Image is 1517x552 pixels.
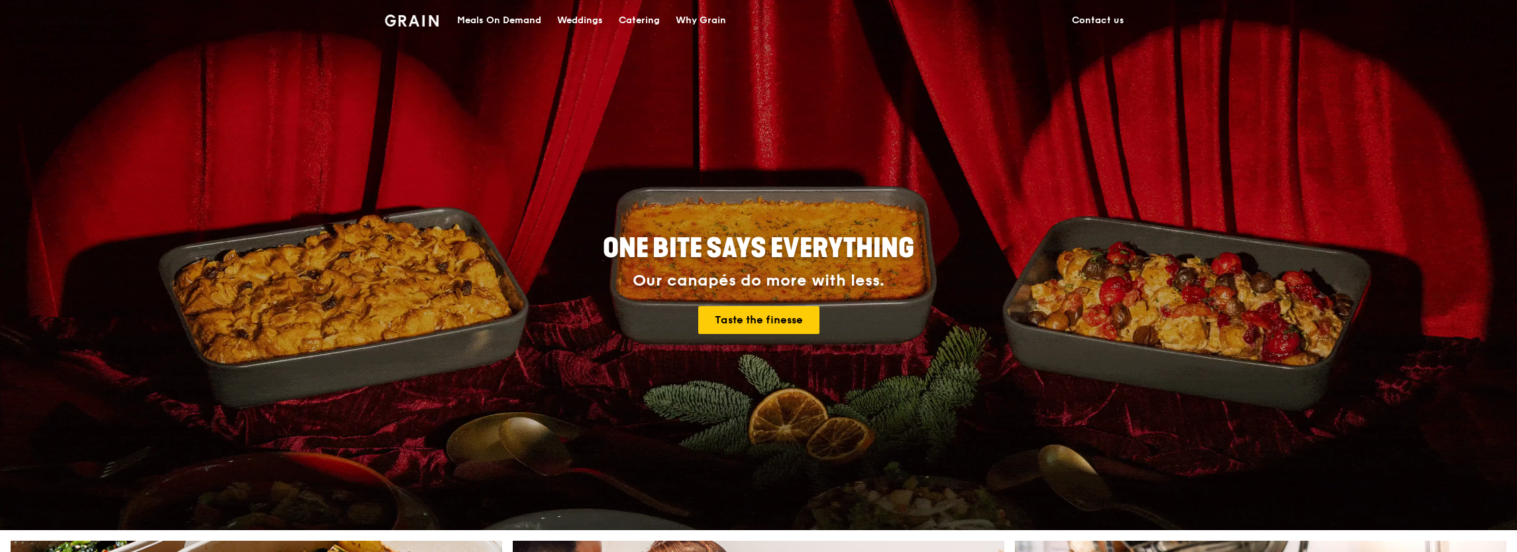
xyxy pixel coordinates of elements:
a: Why Grain [668,1,734,40]
div: Catering [619,1,660,40]
div: Why Grain [676,1,726,40]
div: Weddings [557,1,603,40]
a: Taste the finesse [698,306,819,334]
span: ONE BITE SAYS EVERYTHING [603,233,914,264]
img: Grain [385,15,439,27]
a: Contact us [1064,1,1132,40]
a: Weddings [549,1,611,40]
div: Our canapés do more with less. [520,272,997,290]
div: Meals On Demand [457,1,541,40]
a: Catering [611,1,668,40]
